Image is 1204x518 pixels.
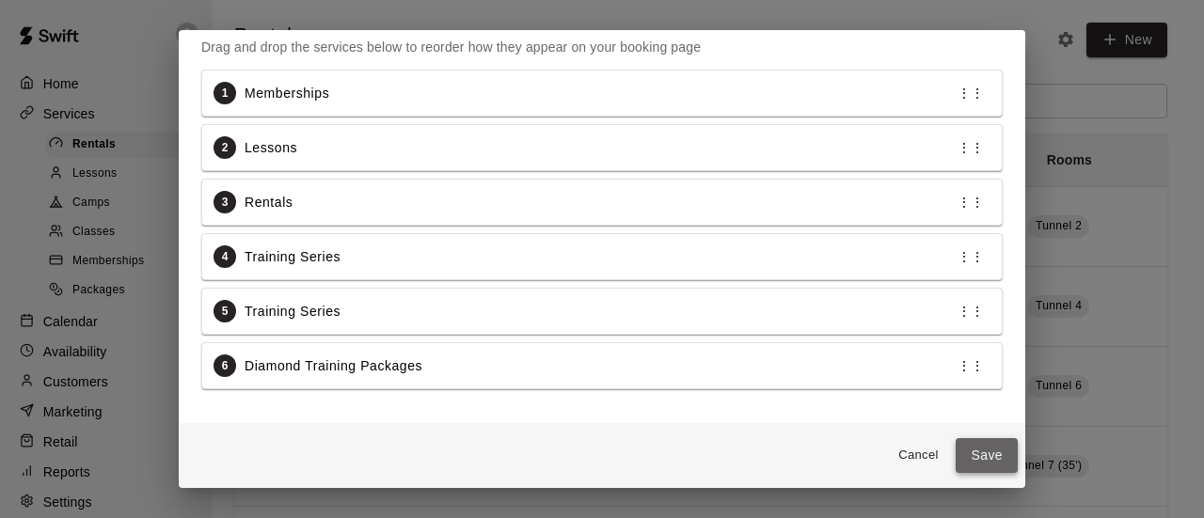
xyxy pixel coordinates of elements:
[214,136,236,159] div: 2
[245,247,341,267] p: Training Series
[958,247,984,266] p: ⋮⋮
[214,245,236,268] div: 4
[245,302,341,322] p: Training Series
[958,302,984,321] p: ⋮⋮
[958,193,984,212] p: ⋮⋮
[214,354,236,377] div: 6
[245,356,422,376] p: Diamond Training Packages
[888,441,948,470] button: Cancel
[214,82,236,104] div: 1
[245,84,329,103] p: Memberships
[201,38,1003,56] p: Drag and drop the services below to reorder how they appear on your booking page
[245,138,297,158] p: Lessons
[958,84,984,102] p: ⋮⋮
[958,138,984,157] p: ⋮⋮
[214,300,236,322] div: 5
[245,193,293,212] p: Rentals
[956,438,1018,473] button: Save
[214,191,236,213] div: 3
[958,356,984,375] p: ⋮⋮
